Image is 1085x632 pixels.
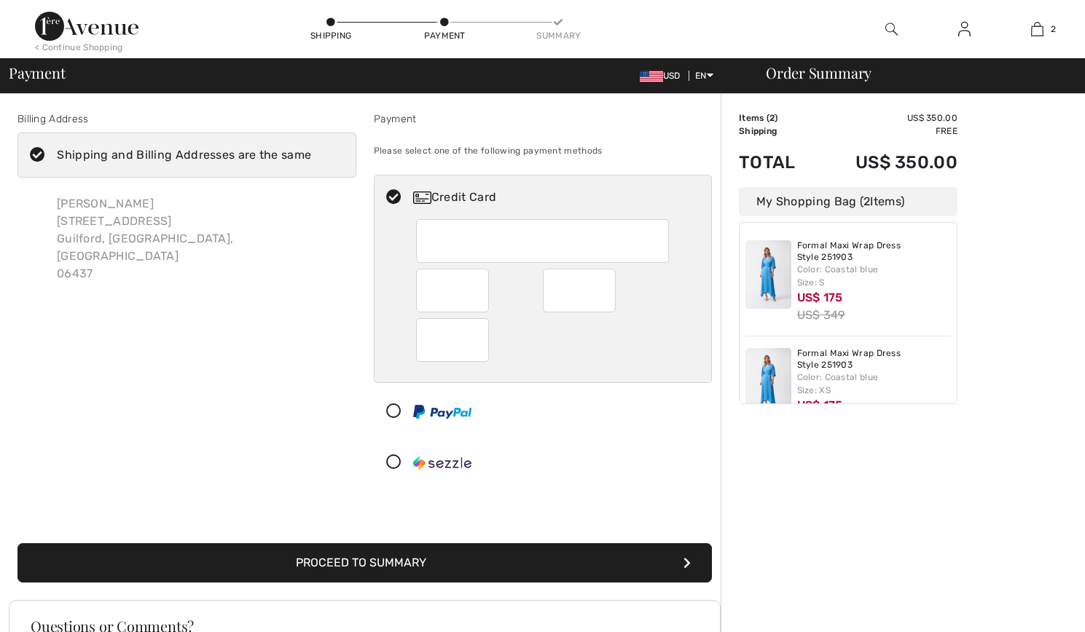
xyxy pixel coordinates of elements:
span: EN [695,71,713,81]
img: My Info [958,20,971,38]
td: US$ 350.00 [817,138,957,187]
iframe: Secure Credit Card Frame - CVV [428,323,479,357]
div: Payment [423,29,466,42]
div: Shipping [309,29,353,42]
div: Shipping and Billing Addresses are the same [57,146,311,164]
img: Sezzle [413,456,471,470]
div: Please select one of the following payment methods [374,133,713,169]
div: < Continue Shopping [35,41,123,54]
span: US$ 175 [797,398,843,412]
img: Formal Maxi Wrap Dress Style 251903 [745,240,791,309]
span: US$ 175 [797,291,843,304]
img: My Bag [1031,20,1043,38]
a: Formal Maxi Wrap Dress Style 251903 [797,348,952,371]
div: Color: Coastal blue Size: S [797,263,952,289]
a: 2 [1001,20,1073,38]
td: Items ( ) [739,111,817,125]
button: Proceed to Summary [17,543,712,582]
td: US$ 350.00 [817,111,957,125]
span: 2 [769,113,775,123]
img: US Dollar [640,71,663,82]
a: Formal Maxi Wrap Dress Style 251903 [797,240,952,263]
div: Color: Coastal blue Size: XS [797,371,952,397]
span: USD [640,71,686,81]
img: 1ère Avenue [35,12,138,41]
iframe: Secure Credit Card Frame - Expiration Year [555,274,606,307]
iframe: Secure Credit Card Frame - Credit Card Number [428,224,659,258]
img: search the website [885,20,898,38]
div: Order Summary [748,66,1076,80]
a: Sign In [947,20,982,39]
span: 2 [863,194,870,208]
div: My Shopping Bag ( Items) [739,187,957,216]
td: Total [739,138,817,187]
img: PayPal [413,405,471,419]
iframe: Opens a widget where you can chat to one of our agents [992,588,1070,625]
div: Billing Address [17,111,356,127]
span: Payment [9,66,65,80]
span: 2 [1051,23,1056,36]
td: Free [817,125,957,138]
iframe: Secure Credit Card Frame - Expiration Month [428,274,479,307]
img: Formal Maxi Wrap Dress Style 251903 [745,348,791,416]
div: Summary [536,29,580,42]
div: Payment [374,111,713,127]
s: US$ 349 [797,308,845,322]
div: [PERSON_NAME] [STREET_ADDRESS] Guilford, [GEOGRAPHIC_DATA], [GEOGRAPHIC_DATA] 06437 [45,183,356,294]
img: Credit Card [413,191,431,204]
div: Credit Card [413,189,702,206]
td: Shipping [739,125,817,138]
